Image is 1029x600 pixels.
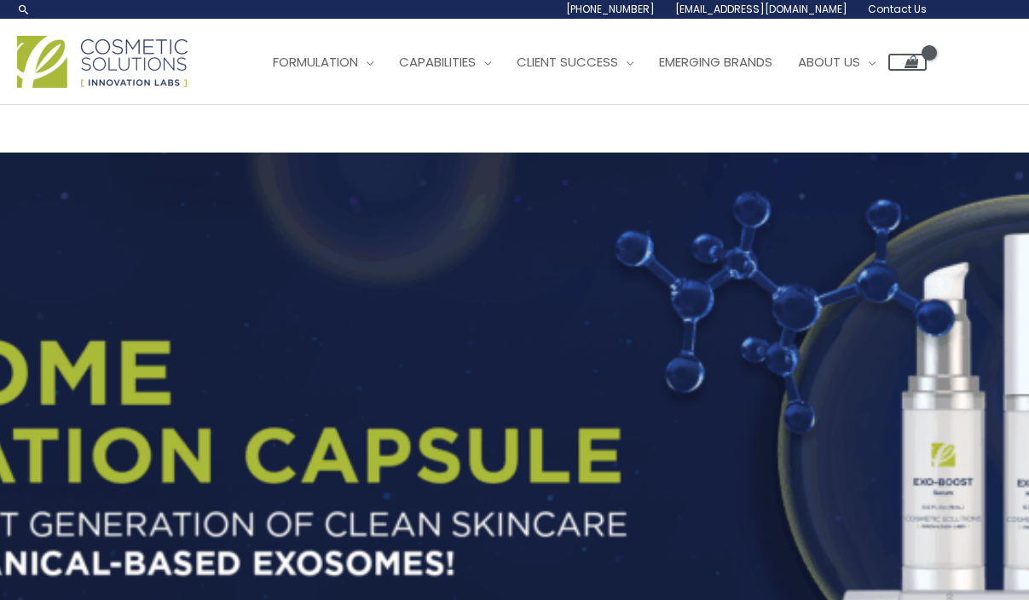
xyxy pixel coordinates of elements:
[566,2,655,16] span: [PHONE_NUMBER]
[798,53,860,71] span: About Us
[386,37,504,88] a: Capabilities
[273,53,358,71] span: Formulation
[17,3,31,16] a: Search icon link
[504,37,646,88] a: Client Success
[260,37,386,88] a: Formulation
[17,36,188,88] img: Cosmetic Solutions Logo
[785,37,888,88] a: About Us
[646,37,785,88] a: Emerging Brands
[675,2,847,16] span: [EMAIL_ADDRESS][DOMAIN_NAME]
[247,37,927,88] nav: Site Navigation
[517,53,618,71] span: Client Success
[659,53,772,71] span: Emerging Brands
[868,2,927,16] span: Contact Us
[399,53,476,71] span: Capabilities
[888,54,927,71] a: View Shopping Cart, empty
